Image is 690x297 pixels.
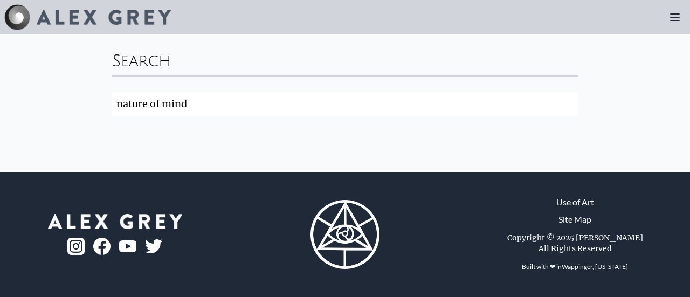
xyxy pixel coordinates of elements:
div: All Rights Reserved [539,243,612,254]
img: fb-logo.png [93,238,111,255]
div: Copyright © 2025 [PERSON_NAME] [507,232,643,243]
div: Search [112,43,578,75]
input: Search... [112,92,578,116]
img: twitter-logo.png [145,239,162,253]
a: Use of Art [556,196,594,209]
img: youtube-logo.png [119,240,136,253]
a: Wappinger, [US_STATE] [562,263,628,271]
img: ig-logo.png [67,238,85,255]
a: Site Map [558,213,591,226]
div: Built with ❤ in [517,258,632,275]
